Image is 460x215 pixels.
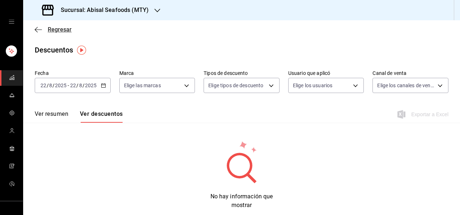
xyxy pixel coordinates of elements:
input: -- [79,83,82,88]
img: Tooltip marker [77,46,86,55]
label: Usuario que aplicó [288,71,364,76]
button: open drawer [9,19,14,25]
input: -- [49,83,52,88]
span: - [68,83,69,88]
div: navigation tabs [35,110,123,123]
span: Regresar [48,26,72,33]
input: -- [40,83,47,88]
h3: Sucursal: Abisal Seafoods (MTY) [55,6,149,14]
label: Marca [119,71,195,76]
input: ---- [55,83,67,88]
span: Elige tipos de descuento [208,82,263,89]
input: -- [70,83,76,88]
button: Regresar [35,26,72,33]
label: Tipos de descuento [204,71,280,76]
span: Elige los canales de venta [377,82,435,89]
button: Ver resumen [35,110,68,123]
label: Fecha [35,71,111,76]
div: Descuentos [35,45,73,55]
span: Elige las marcas [124,82,161,89]
span: / [52,83,55,88]
span: No hay información que mostrar [210,193,273,208]
span: / [47,83,49,88]
span: Elige los usuarios [293,82,332,89]
input: ---- [85,83,97,88]
span: / [76,83,78,88]
button: Ver descuentos [80,110,123,123]
label: Canal de venta [372,71,448,76]
span: / [82,83,85,88]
